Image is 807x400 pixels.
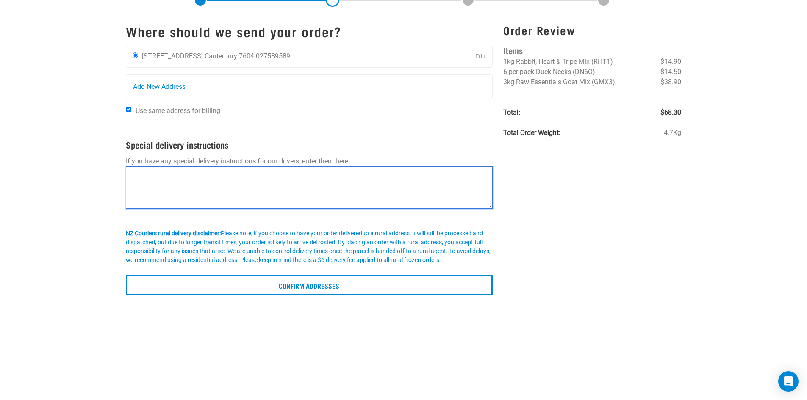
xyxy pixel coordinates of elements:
[503,78,615,86] span: 3kg Raw Essentials Goat Mix (GMX3)
[475,53,486,60] a: Edit
[660,77,681,87] span: $38.90
[136,107,220,115] span: Use same address for billing
[133,82,186,92] span: Add New Address
[126,24,493,39] h1: Where should we send your order?
[503,44,681,57] h4: Items
[256,52,290,60] li: 027589589
[126,156,493,166] p: If you have any special delivery instructions for our drivers, enter them here:
[503,108,520,116] strong: Total:
[126,107,131,112] input: Use same address for billing
[503,58,613,66] span: 1kg Rabbit, Heart & Tripe Mix (RHT1)
[126,140,493,149] h4: Special delivery instructions
[503,24,681,37] h3: Order Review
[503,129,560,137] strong: Total Order Weight:
[660,108,681,118] span: $68.30
[660,67,681,77] span: $14.50
[142,52,203,60] li: [STREET_ADDRESS]
[664,128,681,138] span: 4.7Kg
[205,52,254,60] li: Canterbury 7604
[126,230,221,237] b: NZ Couriers rural delivery disclaimer:
[126,275,493,295] input: Confirm addresses
[778,371,799,392] div: Open Intercom Messenger
[126,75,493,99] a: Add New Address
[126,229,493,265] div: Please note, if you choose to have your order delivered to a rural address, it will still be proc...
[660,57,681,67] span: $14.90
[503,68,595,76] span: 6 per pack Duck Necks (DN6O)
